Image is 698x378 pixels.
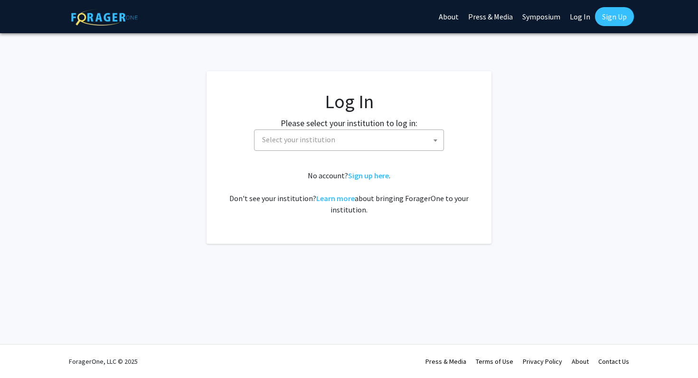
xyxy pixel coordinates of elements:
[69,345,138,378] div: ForagerOne, LLC © 2025
[476,357,513,366] a: Terms of Use
[595,7,634,26] a: Sign Up
[281,117,417,129] label: Please select your institution to log in:
[348,171,389,180] a: Sign up here
[316,194,355,203] a: Learn more about bringing ForagerOne to your institution
[226,170,472,215] div: No account? . Don't see your institution? about bringing ForagerOne to your institution.
[523,357,562,366] a: Privacy Policy
[254,129,444,151] span: Select your institution
[598,357,629,366] a: Contact Us
[226,90,472,113] h1: Log In
[425,357,466,366] a: Press & Media
[71,9,138,26] img: ForagerOne Logo
[262,135,335,144] span: Select your institution
[258,130,443,149] span: Select your institution
[572,357,589,366] a: About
